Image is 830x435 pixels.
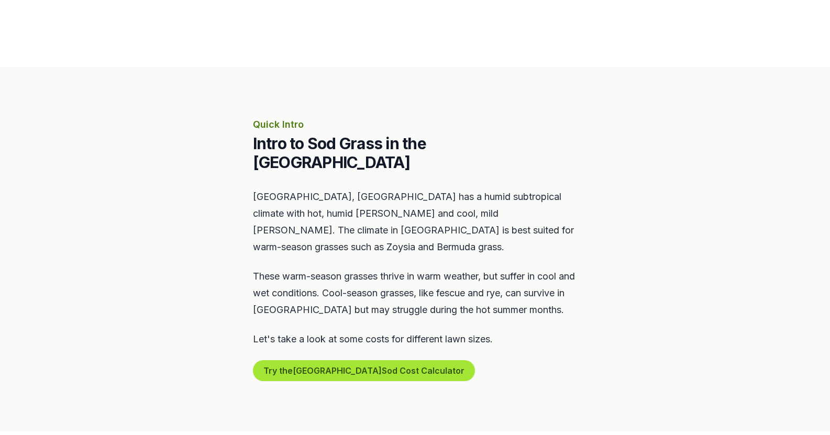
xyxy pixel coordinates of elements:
[253,117,578,132] p: Quick Intro
[253,331,578,348] p: Let's take a look at some costs for different lawn sizes.
[253,134,578,172] h2: Intro to Sod Grass in the [GEOGRAPHIC_DATA]
[253,188,578,255] p: [GEOGRAPHIC_DATA], [GEOGRAPHIC_DATA] has a humid subtropical climate with hot, humid [PERSON_NAME...
[253,360,475,381] button: Try the[GEOGRAPHIC_DATA]Sod Cost Calculator
[253,268,578,318] p: These warm-season grasses thrive in warm weather, but suffer in cool and wet conditions. Cool-sea...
